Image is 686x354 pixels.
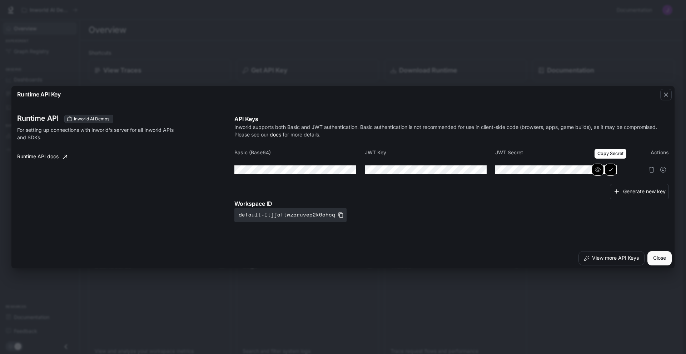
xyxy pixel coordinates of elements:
[495,144,626,161] th: JWT Secret
[657,164,669,175] button: Suspend API key
[17,115,59,122] h3: Runtime API
[595,149,626,159] div: Copy Secret
[64,115,113,123] div: These keys will apply to your current workspace only
[365,144,495,161] th: JWT Key
[234,199,669,208] p: Workspace ID
[234,144,365,161] th: Basic (Base64)
[625,144,669,161] th: Actions
[234,115,669,123] p: API Keys
[14,150,70,164] a: Runtime API docs
[270,131,281,138] a: docs
[647,251,672,265] button: Close
[17,90,61,99] p: Runtime API Key
[646,164,657,175] button: Delete API key
[610,184,669,199] button: Generate new key
[605,164,617,176] button: Copy Secret
[71,116,112,122] span: Inworld AI Demos
[17,126,176,141] p: For setting up connections with Inworld's server for all Inworld APIs and SDKs.
[234,123,669,138] p: Inworld supports both Basic and JWT authentication. Basic authentication is not recommended for u...
[234,208,347,222] button: default-itjjaftwzpruvep2k6ohcq
[578,251,645,265] button: View more API Keys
